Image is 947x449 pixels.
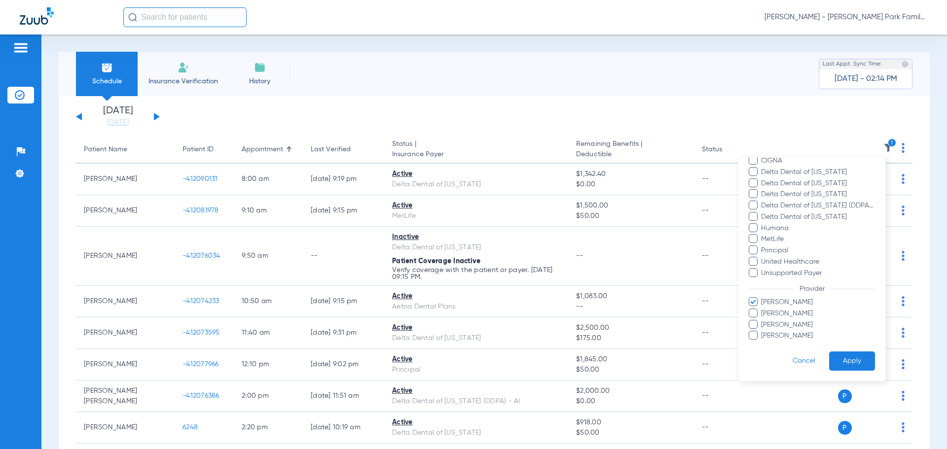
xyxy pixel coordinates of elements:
span: [PERSON_NAME] [761,331,875,341]
span: CIGNA [761,156,875,166]
span: Delta Dental of [US_STATE] [761,167,875,177]
span: Principal [761,245,875,256]
span: Humana [761,223,875,234]
span: MetLife [761,234,875,244]
span: Provider [793,285,831,292]
button: Apply [829,351,875,371]
span: Delta Dental of [US_STATE] [761,178,875,189]
button: Cancel [779,351,829,371]
span: Unsupported Payer [761,268,875,278]
span: [PERSON_NAME] [761,320,875,330]
span: Delta Dental of [US_STATE] (DDPA) - AI [761,201,875,211]
span: Delta Dental of [US_STATE] [761,189,875,200]
span: [PERSON_NAME] [761,297,875,308]
span: Delta Dental of [US_STATE] [761,212,875,222]
span: United Healthcare [761,257,875,267]
span: [PERSON_NAME] [761,309,875,319]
